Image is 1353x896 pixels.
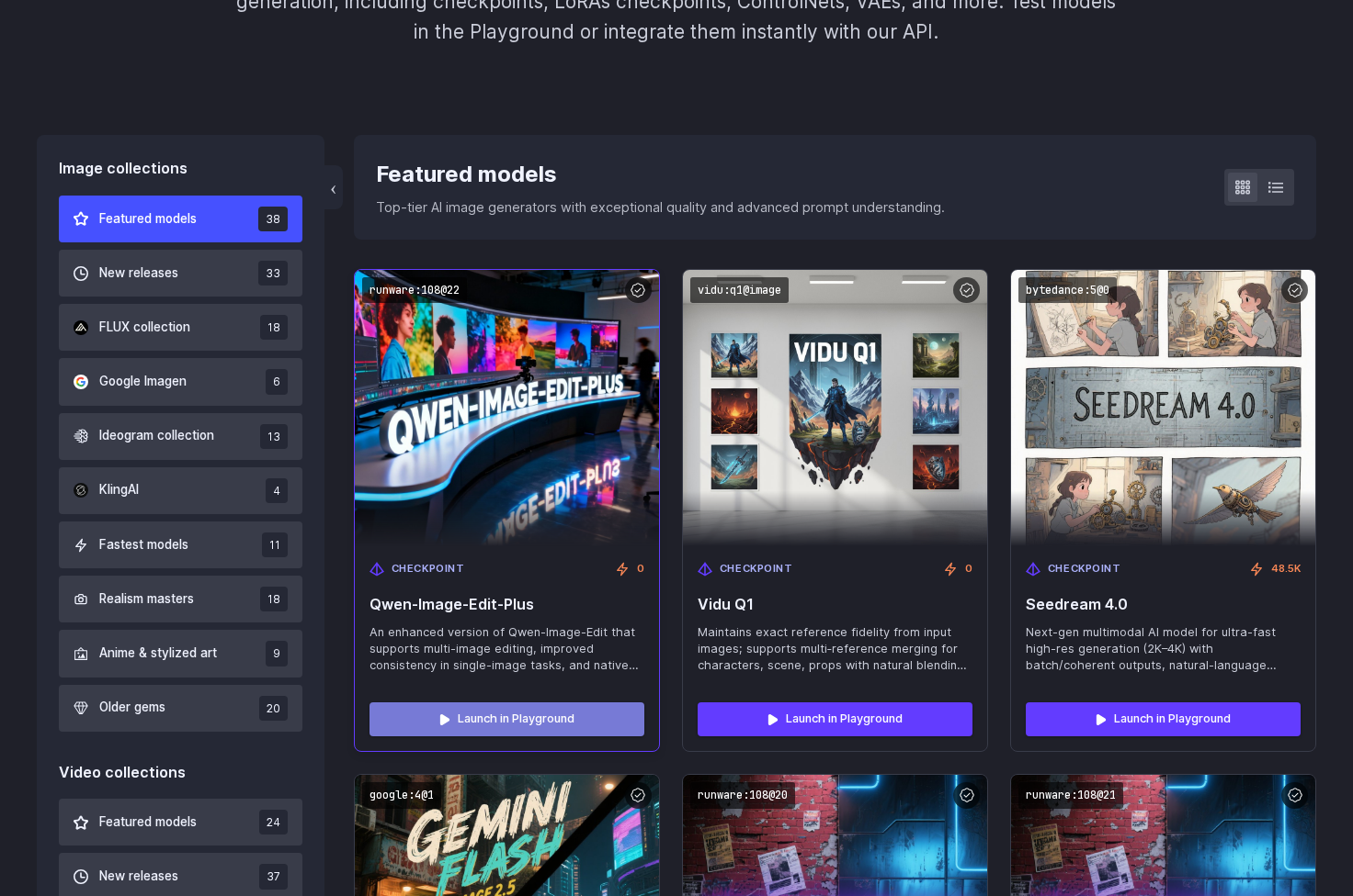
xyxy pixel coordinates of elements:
span: Checkpoint [392,561,465,577]
code: vidu:q1@image [690,277,789,304]
span: Anime & stylized art [99,644,217,664]
button: Google Imagen 6 [59,358,302,405]
span: 24 [259,810,288,834]
span: Featured models [99,812,197,833]
span: 18 [260,587,288,611]
span: Qwen-Image-Edit-Plus [370,596,644,613]
button: Ideogram collection 13 [59,413,302,460]
button: Featured models 38 [59,196,302,242]
span: FLUX collection [99,318,190,338]
span: 4 [266,478,288,503]
div: Video collections [59,761,302,785]
code: runware:108@21 [1018,782,1123,809]
span: 33 [258,261,288,286]
button: ‹ [324,165,343,209]
span: Seedream 4.0 [1026,596,1301,613]
span: 37 [259,864,288,889]
a: Launch in Playground [698,702,972,735]
span: 6 [266,369,288,394]
span: Featured models [99,209,197,230]
span: Realism masters [99,589,194,610]
p: Top-tier AI image generators with exceptional quality and advanced prompt understanding. [376,196,945,218]
span: 48.5K [1271,561,1301,577]
span: 13 [260,424,288,449]
span: Vidu Q1 [698,596,972,613]
span: Maintains exact reference fidelity from input images; supports multi‑reference merging for charac... [698,624,972,674]
button: KlingAI 4 [59,467,302,514]
span: Ideogram collection [99,426,214,446]
div: Image collections [59,157,302,181]
span: Checkpoint [1048,561,1121,577]
button: FLUX collection 18 [59,304,302,351]
span: Google Imagen [99,372,187,392]
img: Qwen-Image-Edit-Plus [339,256,674,560]
code: runware:108@22 [362,277,467,304]
img: Seedream 4.0 [1011,270,1315,546]
a: Launch in Playground [370,702,644,735]
code: bytedance:5@0 [1018,277,1117,304]
span: 20 [259,696,288,721]
span: KlingAI [99,480,139,500]
button: Realism masters 18 [59,576,302,622]
span: 11 [262,532,288,557]
button: Featured models 24 [59,799,302,846]
button: Fastest models 11 [59,521,302,568]
img: Vidu Q1 [683,270,987,546]
span: Fastest models [99,535,188,555]
span: New releases [99,867,178,887]
span: Checkpoint [720,561,793,577]
span: New releases [99,263,178,284]
button: Older gems 20 [59,685,302,732]
button: Anime & stylized art 9 [59,630,302,677]
div: Featured models [376,157,945,192]
button: New releases 33 [59,250,302,297]
span: 0 [965,561,972,577]
span: 0 [637,561,644,577]
span: Older gems [99,698,165,718]
code: runware:108@20 [690,782,795,809]
span: 38 [258,207,288,231]
span: An enhanced version of Qwen-Image-Edit that supports multi-image editing, improved consistency in... [370,624,644,674]
a: Launch in Playground [1026,702,1301,735]
span: Next-gen multimodal AI model for ultra-fast high-res generation (2K–4K) with batch/coherent outpu... [1026,624,1301,674]
span: 9 [266,641,288,666]
code: google:4@1 [362,782,441,809]
span: 18 [260,315,288,340]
